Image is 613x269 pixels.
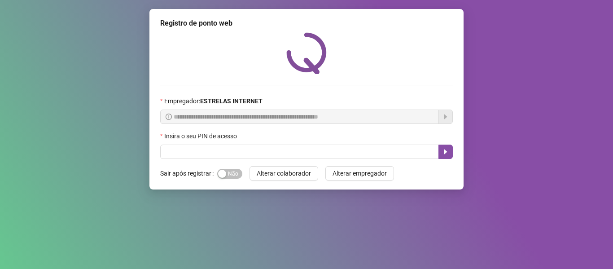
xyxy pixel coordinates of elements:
[166,114,172,120] span: info-circle
[200,97,263,105] strong: ESTRELAS INTERNET
[333,168,387,178] span: Alterar empregador
[286,32,327,74] img: QRPoint
[250,166,318,181] button: Alterar colaborador
[160,166,217,181] label: Sair após registrar
[257,168,311,178] span: Alterar colaborador
[160,18,453,29] div: Registro de ponto web
[325,166,394,181] button: Alterar empregador
[442,148,449,155] span: caret-right
[164,96,263,106] span: Empregador :
[160,131,243,141] label: Insira o seu PIN de acesso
